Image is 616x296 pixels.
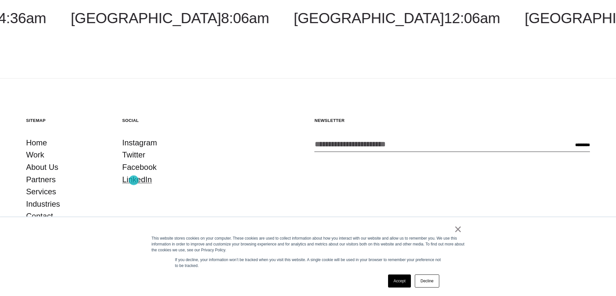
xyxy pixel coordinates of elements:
a: Partners [26,173,56,186]
a: × [454,226,462,232]
a: Twitter [122,149,145,161]
div: This website stores cookies on your computer. These cookies are used to collect information about... [152,235,465,253]
a: Facebook [122,161,157,173]
h5: Social [122,118,205,123]
a: Decline [415,274,439,288]
span: 8:06am [221,10,269,26]
span: 12:06am [444,10,500,26]
a: Instagram [122,137,157,149]
a: About Us [26,161,58,173]
a: Industries [26,198,60,210]
a: [GEOGRAPHIC_DATA]8:06am [71,10,269,26]
h5: Newsletter [314,118,590,123]
a: [GEOGRAPHIC_DATA]12:06am [294,10,500,26]
a: Contact [26,210,53,222]
a: Home [26,137,47,149]
a: Work [26,149,44,161]
a: Accept [388,274,411,288]
p: If you decline, your information won’t be tracked when you visit this website. A single cookie wi... [175,257,441,269]
h5: Sitemap [26,118,109,123]
a: LinkedIn [122,173,152,186]
a: Services [26,185,56,198]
